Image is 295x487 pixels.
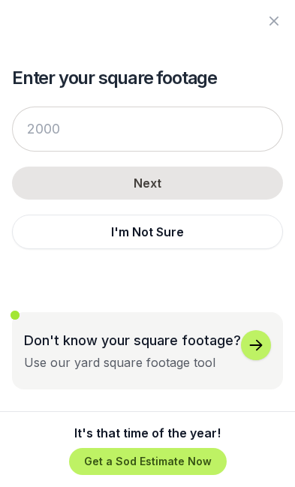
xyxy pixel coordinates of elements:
div: Use our yard square footage tool [24,353,215,371]
p: It's that time of the year! [74,424,221,442]
button: Get a Sod Estimate Now [69,448,227,475]
button: Don't know your square footage?Use our yard square footage tool [12,312,283,389]
p: Don't know your square footage? [24,330,241,350]
button: Next [12,167,283,200]
h2: Enter your square footage [12,66,283,90]
input: 2000 [12,107,283,152]
button: I'm Not Sure [12,215,283,249]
